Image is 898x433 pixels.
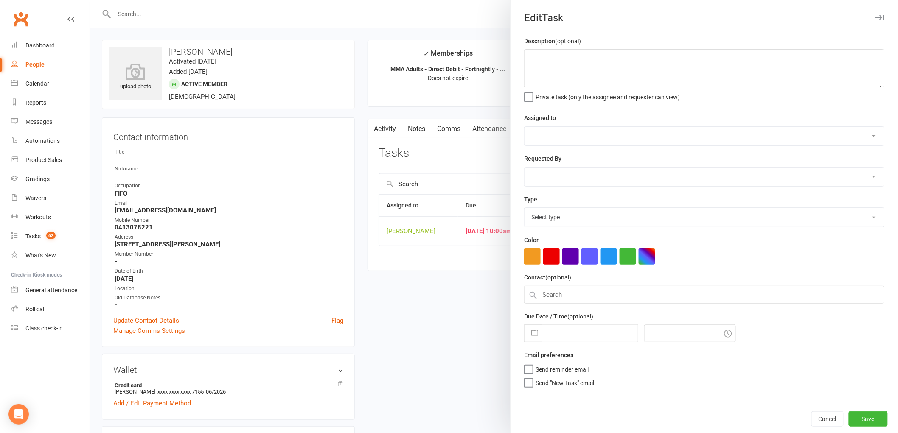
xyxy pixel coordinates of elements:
[25,42,55,49] div: Dashboard
[511,12,898,24] div: Edit Task
[10,8,31,30] a: Clubworx
[25,195,46,201] div: Waivers
[524,235,539,245] label: Color
[46,232,56,239] span: 62
[536,91,680,101] span: Private task (only the assignee and requester can view)
[524,36,581,46] label: Description
[25,61,45,68] div: People
[25,233,41,240] div: Tasks
[11,131,90,151] a: Automations
[25,80,49,87] div: Calendar
[25,306,45,313] div: Roll call
[545,274,571,281] small: (optional)
[25,99,46,106] div: Reports
[25,287,77,293] div: General attendance
[524,286,884,304] input: Search
[8,404,29,425] div: Open Intercom Messenger
[536,377,594,386] span: Send "New Task" email
[25,137,60,144] div: Automations
[524,113,556,123] label: Assigned to
[11,170,90,189] a: Gradings
[524,273,571,282] label: Contact
[524,350,573,360] label: Email preferences
[25,252,56,259] div: What's New
[11,74,90,93] a: Calendar
[524,195,537,204] label: Type
[25,156,62,163] div: Product Sales
[11,93,90,112] a: Reports
[11,208,90,227] a: Workouts
[25,325,63,332] div: Class check-in
[11,151,90,170] a: Product Sales
[524,312,593,321] label: Due Date / Time
[11,281,90,300] a: General attendance kiosk mode
[25,176,50,182] div: Gradings
[567,313,593,320] small: (optional)
[11,55,90,74] a: People
[25,118,52,125] div: Messages
[11,36,90,55] a: Dashboard
[811,411,844,427] button: Cancel
[25,214,51,221] div: Workouts
[11,189,90,208] a: Waivers
[11,227,90,246] a: Tasks 62
[849,411,888,427] button: Save
[536,363,589,373] span: Send reminder email
[555,38,581,45] small: (optional)
[11,300,90,319] a: Roll call
[11,112,90,131] a: Messages
[11,246,90,265] a: What's New
[11,319,90,338] a: Class kiosk mode
[524,154,561,163] label: Requested By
